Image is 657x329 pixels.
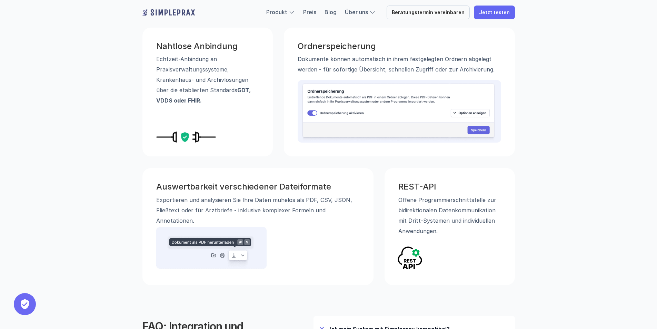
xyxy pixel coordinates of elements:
[325,9,337,16] a: Blog
[398,182,501,192] h3: REST-API
[298,41,501,51] h3: Ordnerspeicherung
[392,10,465,16] p: Beratungstermin vereinbaren
[156,226,267,271] img: Grafikausschnit aus der Anwendung, die das Herunterladen in verschiedenen Dateiformaten zeigt
[474,6,515,19] a: Jetzt testen
[398,194,501,236] p: Offene Programmierschnittstelle zur bidirektionalen Daten­kommunikation mit Dritt-Systemen und in...
[156,194,360,225] p: Exportieren und analysieren Sie Ihre Daten mühelos als PDF, CSV, JSON, Fließtext oder für Arztbri...
[156,41,259,51] h3: Nahtlose Anbindung
[298,80,501,142] img: Grafikausschnitt aus der Anwendung die die Ordnerspeicherung zeigt
[156,182,360,192] h3: Auswertbarkeit verschiedener Dateiformate
[156,54,259,106] p: Echtzeit-Anbindung an Praxisverwaltungssysteme, Krankenhaus- und Archivlösungen über die etablier...
[387,6,470,19] a: Beratungstermin vereinbaren
[298,54,501,75] p: Dokumente können automatisch in ihrem festgelegten Ordnern abgelegt werden - für sofortige Übersi...
[479,10,510,16] p: Jetzt testen
[303,9,316,16] a: Preis
[266,9,287,16] a: Produkt
[345,9,368,16] a: Über uns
